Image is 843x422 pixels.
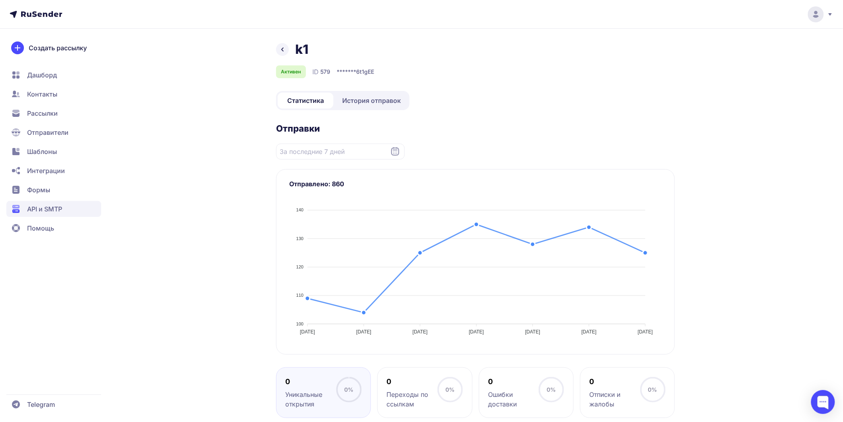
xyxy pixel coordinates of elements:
[446,386,455,393] span: 0%
[469,329,484,335] tspan: [DATE]
[289,179,662,189] h3: Отправлено: 860
[488,390,539,409] div: Ошибки доставки
[27,89,57,99] span: Контакты
[281,69,301,75] span: Активен
[27,147,57,156] span: Шаблоны
[413,329,428,335] tspan: [DATE]
[287,96,324,105] span: Статистика
[320,68,330,76] span: 579
[300,329,315,335] tspan: [DATE]
[6,396,101,412] a: Telegram
[27,166,65,176] span: Интеграции
[488,377,539,387] div: 0
[589,390,640,409] div: Отписки и жалобы
[335,93,408,108] a: История отправок
[312,67,330,77] div: ID
[589,377,640,387] div: 0
[296,208,304,213] tspan: 140
[342,96,401,105] span: История отправок
[27,128,69,137] span: Отправители
[286,390,336,409] div: Уникальные открытия
[27,185,50,195] span: Формы
[525,329,540,335] tspan: [DATE]
[638,329,653,335] tspan: [DATE]
[582,329,597,335] tspan: [DATE]
[296,293,304,298] tspan: 110
[276,144,405,160] input: Datepicker input
[27,204,62,214] span: API и SMTP
[286,377,336,387] div: 0
[296,236,304,241] tspan: 130
[295,41,308,57] h1: k1
[278,93,333,108] a: Статистика
[648,386,657,393] span: 0%
[296,264,304,269] tspan: 120
[276,123,675,134] h2: Отправки
[29,43,87,53] span: Создать рассылку
[27,400,55,409] span: Telegram
[356,329,371,335] tspan: [DATE]
[356,68,374,76] span: 6t1gEE
[547,386,556,393] span: 0%
[27,223,54,233] span: Помощь
[344,386,353,393] span: 0%
[387,377,437,387] div: 0
[296,321,304,326] tspan: 100
[27,108,58,118] span: Рассылки
[27,70,57,80] span: Дашборд
[387,390,437,409] div: Переходы по ссылкам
